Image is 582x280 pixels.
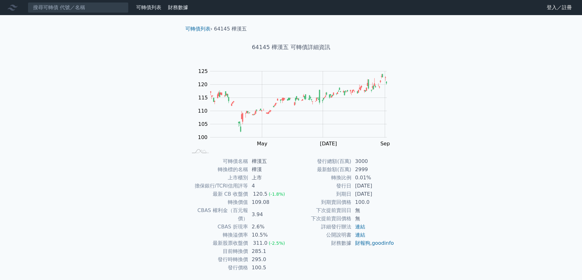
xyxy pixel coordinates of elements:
tspan: May [257,141,267,147]
tspan: 120 [198,81,208,87]
td: 轉換標的名稱 [188,165,248,174]
td: 詳細發行辦法 [291,223,351,231]
a: 連結 [355,232,365,238]
td: 發行總額(百萬) [291,157,351,165]
td: 到期賣回價格 [291,198,351,206]
td: 公開說明書 [291,231,351,239]
h1: 64145 樺漢五 可轉債詳細資訊 [180,43,402,52]
td: 3000 [351,157,395,165]
td: 100.5 [248,264,291,272]
tspan: Sep [380,141,390,147]
div: 120.5 [252,190,269,198]
a: 可轉債列表 [185,26,210,32]
td: 285.1 [248,247,291,255]
td: 0.01% [351,174,395,182]
tspan: 125 [198,68,208,74]
a: 財務數據 [168,4,188,10]
td: 目前轉換價 [188,247,248,255]
td: 100.0 [351,198,395,206]
tspan: 100 [198,134,208,140]
td: 最新餘額(百萬) [291,165,351,174]
tspan: 110 [198,108,208,114]
td: 109.08 [248,198,291,206]
td: 財務數據 [291,239,351,247]
td: 下次提前賣回價格 [291,215,351,223]
span: (-2.5%) [269,241,285,246]
td: 轉換溢價率 [188,231,248,239]
g: Chart [195,68,396,147]
td: CBAS 權利金（百元報價） [188,206,248,223]
td: 轉換比例 [291,174,351,182]
tspan: [DATE] [320,141,337,147]
a: 可轉債列表 [136,4,161,10]
td: 發行日 [291,182,351,190]
td: 樺漢五 [248,157,291,165]
a: 登入／註冊 [542,3,577,13]
td: 4 [248,182,291,190]
td: [DATE] [351,190,395,198]
input: 搜尋可轉債 代號／名稱 [28,2,129,13]
td: 上市櫃別 [188,174,248,182]
td: 轉換價值 [188,198,248,206]
div: 311.0 [252,239,269,247]
tspan: 105 [198,121,208,127]
td: 無 [351,206,395,215]
td: 上市 [248,174,291,182]
li: 64145 樺漢五 [214,25,247,33]
td: 最新股票收盤價 [188,239,248,247]
td: 2.6% [248,223,291,231]
td: 無 [351,215,395,223]
td: 擔保銀行/TCRI信用評等 [188,182,248,190]
td: 10.5% [248,231,291,239]
td: 295.0 [248,255,291,264]
td: , [351,239,395,247]
a: 連結 [355,224,365,230]
td: 樺漢 [248,165,291,174]
td: 3.94 [248,206,291,223]
td: 到期日 [291,190,351,198]
a: 財報狗 [355,240,370,246]
td: [DATE] [351,182,395,190]
a: goodinfo [372,240,394,246]
td: CBAS 折現率 [188,223,248,231]
td: 發行價格 [188,264,248,272]
td: 最新 CB 收盤價 [188,190,248,198]
td: 可轉債名稱 [188,157,248,165]
td: 下次提前賣回日 [291,206,351,215]
span: (-1.8%) [269,192,285,197]
td: 發行時轉換價 [188,255,248,264]
tspan: 115 [198,95,208,101]
li: › [185,25,212,33]
td: 2999 [351,165,395,174]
